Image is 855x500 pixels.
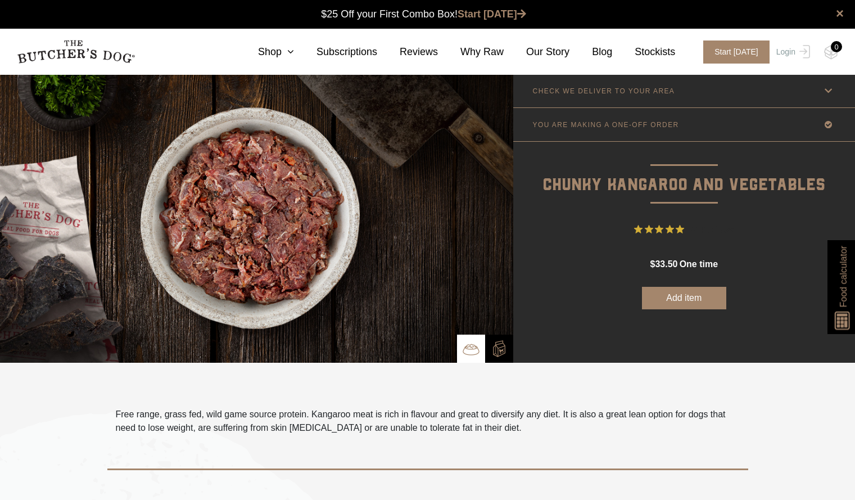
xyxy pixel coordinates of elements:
span: Start [DATE] [703,40,770,64]
p: Free range, grass fed, wild game source protein. Kangaroo meat is rich in flavour and great to di... [116,408,740,435]
p: CHECK WE DELIVER TO YOUR AREA [533,87,675,95]
a: Stockists [612,44,675,60]
button: Rated 4.8 out of 5 stars from 24 reviews. Jump to reviews. [634,221,734,238]
p: Chunky Kangaroo and Vegetables [513,142,855,199]
a: Start [DATE] [458,8,526,20]
a: Start [DATE] [692,40,773,64]
p: YOU ARE MAKING A ONE-OFF ORDER [533,121,679,129]
span: $ [650,259,655,269]
span: Food calculator [836,246,850,307]
a: Why Raw [438,44,504,60]
a: close [836,7,844,20]
img: TBD_Cart-Empty.png [824,45,838,60]
button: Add item [642,287,726,309]
img: TBD_Bowl.png [463,341,479,358]
a: CHECK WE DELIVER TO YOUR AREA [513,74,855,107]
img: TBD_Build-A-Box-2.png [491,340,508,357]
a: Our Story [504,44,569,60]
span: 24 Reviews [689,221,734,238]
a: Blog [569,44,612,60]
span: one time [680,259,718,269]
span: 33.50 [655,259,677,269]
a: Reviews [377,44,438,60]
div: 0 [831,41,842,52]
a: Subscriptions [294,44,377,60]
a: Shop [236,44,294,60]
a: Login [773,40,810,64]
a: YOU ARE MAKING A ONE-OFF ORDER [513,108,855,141]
